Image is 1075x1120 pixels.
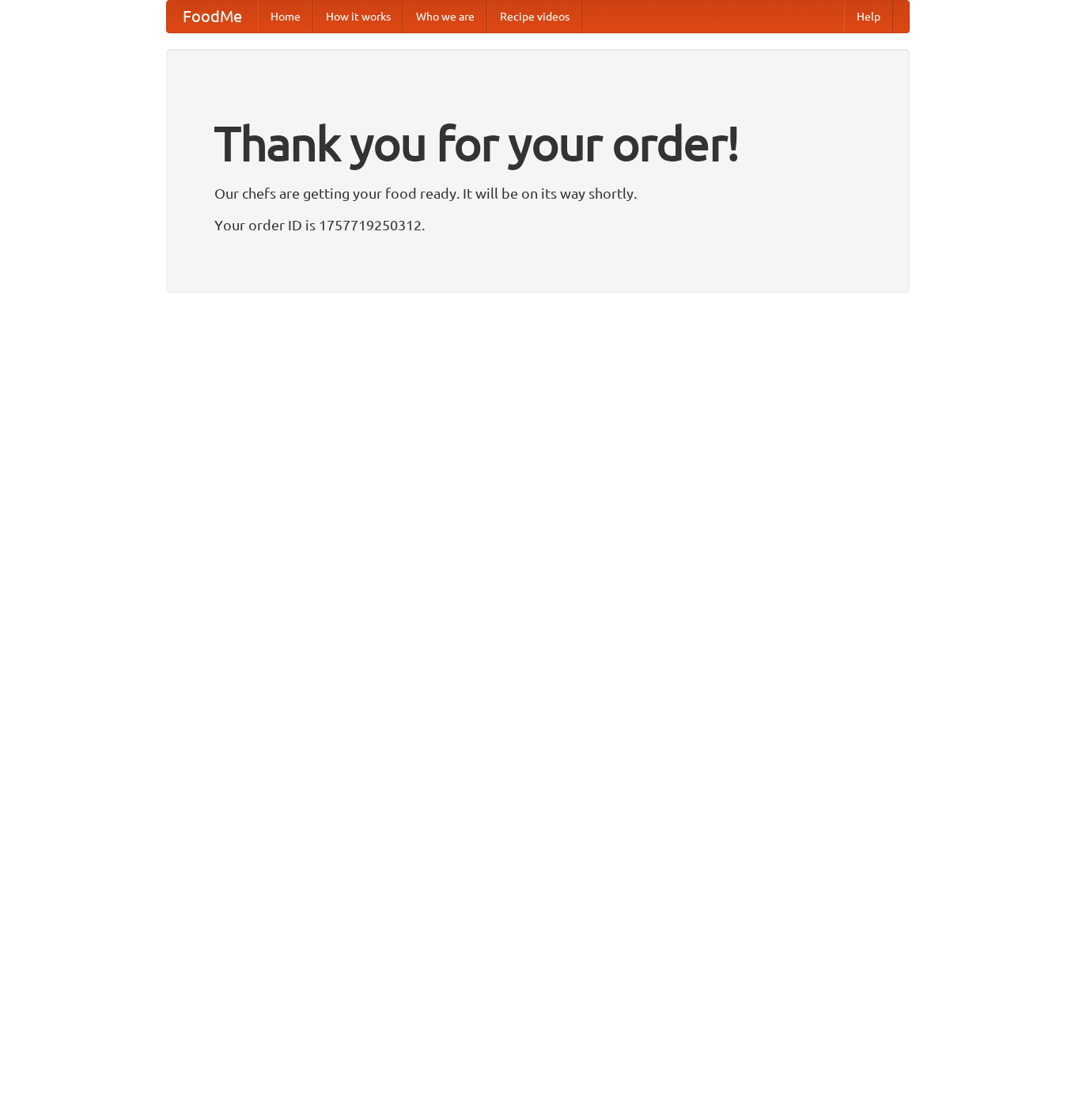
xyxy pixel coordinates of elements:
a: Recipe videos [487,1,582,32]
a: Who we are [403,1,487,32]
p: Your order ID is 1757719250312. [214,213,861,237]
a: FoodMe [167,1,258,32]
a: Help [844,1,893,32]
a: Home [258,1,313,32]
h1: Thank you for your order! [214,105,861,181]
p: Our chefs are getting your food ready. It will be on its way shortly. [214,181,861,205]
a: How it works [313,1,403,32]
